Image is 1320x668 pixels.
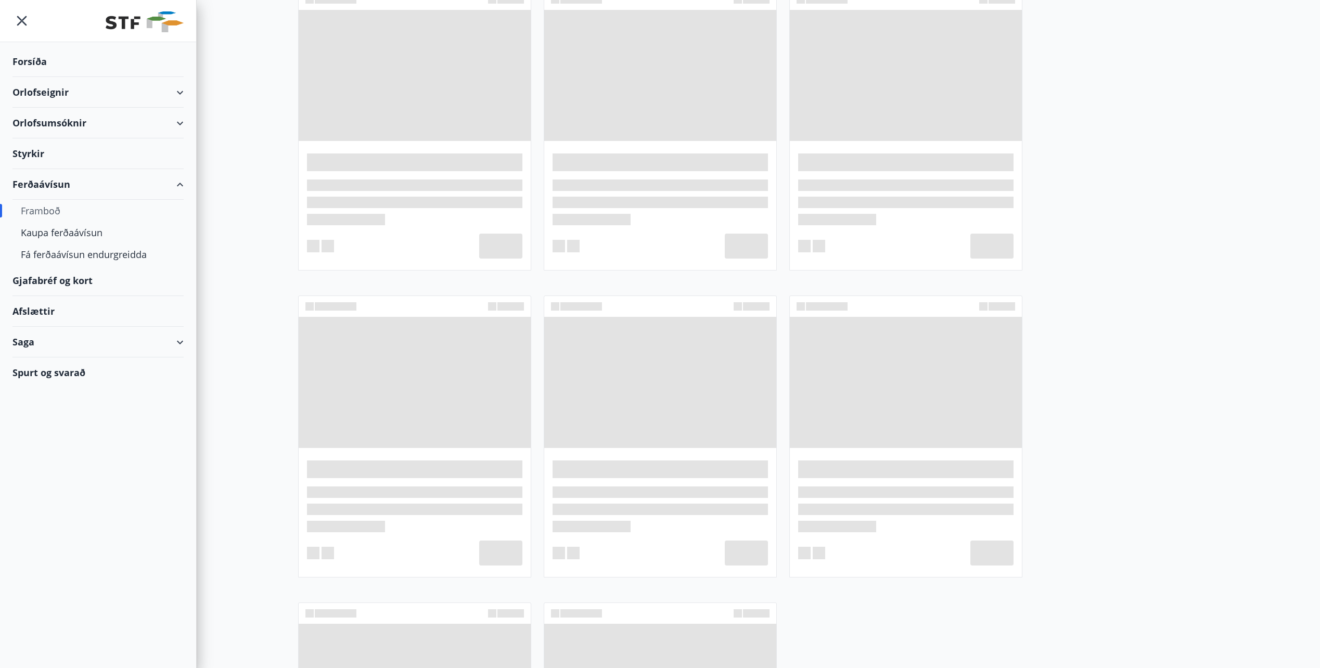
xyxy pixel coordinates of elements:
[12,265,184,296] div: Gjafabréf og kort
[12,11,31,30] button: menu
[12,108,184,138] div: Orlofsumsóknir
[106,11,184,32] img: union_logo
[21,222,175,243] div: Kaupa ferðaávísun
[12,138,184,169] div: Styrkir
[21,243,175,265] div: Fá ferðaávísun endurgreidda
[21,200,175,222] div: Framboð
[12,327,184,357] div: Saga
[12,169,184,200] div: Ferðaávísun
[12,77,184,108] div: Orlofseignir
[12,296,184,327] div: Afslættir
[12,46,184,77] div: Forsíða
[12,357,184,388] div: Spurt og svarað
